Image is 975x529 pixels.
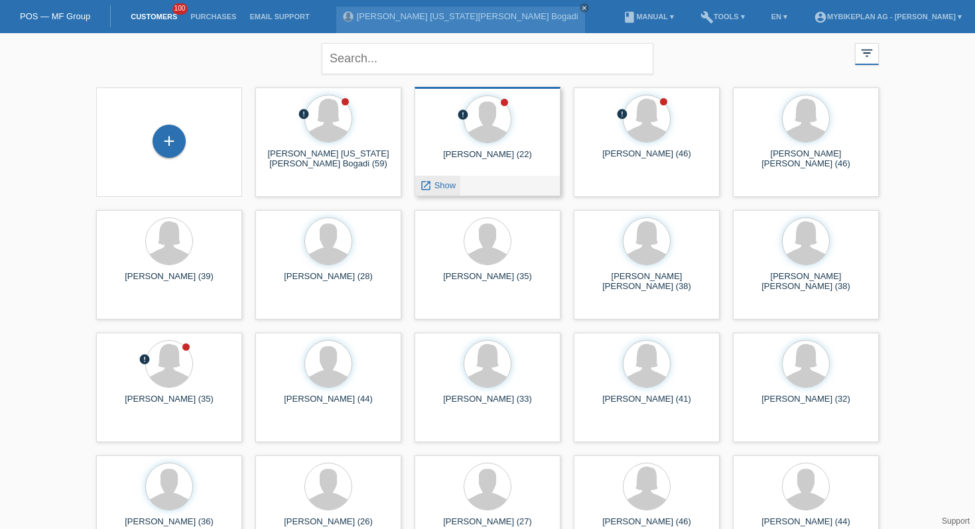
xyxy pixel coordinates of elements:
a: Email Support [243,13,316,21]
a: Support [942,516,970,526]
div: [PERSON_NAME] (33) [425,394,550,415]
div: [PERSON_NAME] (35) [425,271,550,292]
i: launch [420,180,432,192]
i: build [700,11,714,24]
a: Purchases [184,13,243,21]
i: book [623,11,636,24]
a: POS — MF Group [20,11,90,21]
i: filter_list [860,46,874,60]
i: error [457,109,469,121]
div: [PERSON_NAME] [PERSON_NAME] (38) [744,271,868,292]
div: [PERSON_NAME] (22) [425,149,550,170]
a: buildTools ▾ [694,13,751,21]
a: account_circleMybikeplan AG - [PERSON_NAME] ▾ [807,13,968,21]
div: unconfirmed, pending [139,353,151,367]
a: EN ▾ [765,13,794,21]
div: unconfirmed, pending [457,109,469,123]
div: [PERSON_NAME] (32) [744,394,868,415]
a: launch Show [420,180,456,190]
div: [PERSON_NAME] (35) [107,394,231,415]
a: Customers [124,13,184,21]
a: [PERSON_NAME] [US_STATE][PERSON_NAME] Bogadi [357,11,578,21]
div: [PERSON_NAME] (41) [584,394,709,415]
i: error [139,353,151,365]
div: [PERSON_NAME] (44) [266,394,391,415]
div: [PERSON_NAME] (46) [584,148,709,170]
div: Add customer [153,130,185,152]
i: close [581,5,588,11]
i: account_circle [814,11,827,24]
div: unconfirmed, pending [298,108,310,122]
i: error [298,108,310,120]
span: Show [434,180,456,190]
div: [PERSON_NAME] (39) [107,271,231,292]
i: error [616,108,628,120]
div: [PERSON_NAME] [US_STATE][PERSON_NAME] Bogadi (59) [266,148,391,170]
div: unconfirmed, pending [616,108,628,122]
a: bookManual ▾ [616,13,681,21]
div: [PERSON_NAME] [PERSON_NAME] (46) [744,148,868,170]
div: [PERSON_NAME] (28) [266,271,391,292]
div: [PERSON_NAME] [PERSON_NAME] (38) [584,271,709,292]
a: close [580,3,589,13]
span: 100 [172,3,188,15]
input: Search... [322,43,653,74]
